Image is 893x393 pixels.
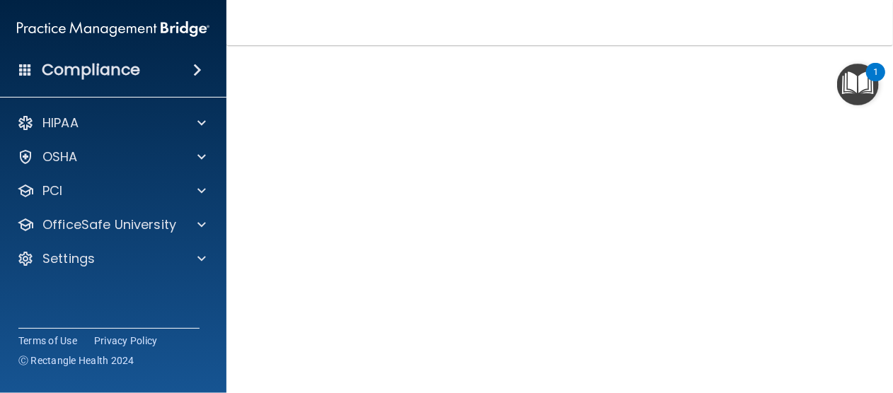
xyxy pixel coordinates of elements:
[94,334,158,348] a: Privacy Policy
[17,15,209,43] img: PMB logo
[18,353,134,368] span: Ⓒ Rectangle Health 2024
[837,64,879,105] button: Open Resource Center, 1 new notification
[42,60,140,80] h4: Compliance
[17,250,206,267] a: Settings
[873,72,878,90] div: 1
[42,115,79,131] p: HIPAA
[17,182,206,199] a: PCI
[42,250,95,267] p: Settings
[42,182,62,199] p: PCI
[42,148,78,165] p: OSHA
[18,334,77,348] a: Terms of Use
[17,216,206,233] a: OfficeSafe University
[17,115,206,131] a: HIPAA
[42,216,176,233] p: OfficeSafe University
[17,148,206,165] a: OSHA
